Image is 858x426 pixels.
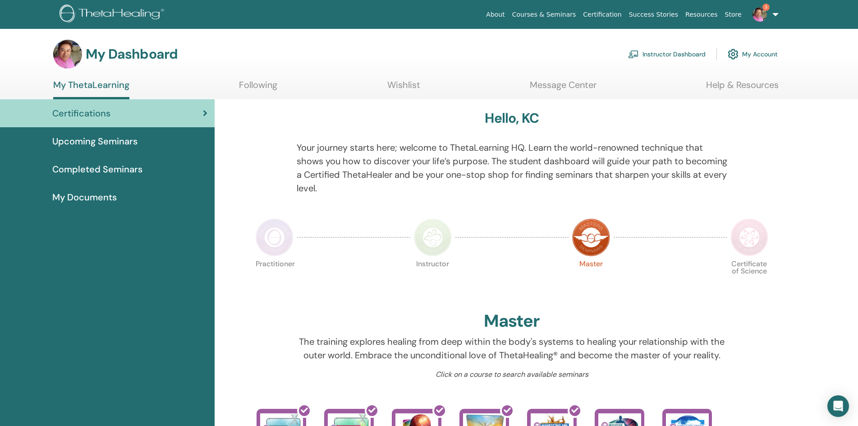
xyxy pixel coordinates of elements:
a: Help & Resources [706,79,779,97]
h2: Master [484,311,540,332]
a: Store [721,6,745,23]
a: Courses & Seminars [509,6,580,23]
h3: My Dashboard [86,46,178,62]
a: My ThetaLearning [53,79,129,99]
img: default.jpg [53,40,82,69]
div: Open Intercom Messenger [827,395,849,417]
a: Message Center [530,79,596,97]
img: cog.svg [728,46,739,62]
a: Resources [682,6,721,23]
img: logo.png [60,5,167,25]
img: default.jpg [752,7,767,22]
p: Instructor [414,260,452,298]
a: Instructor Dashboard [628,44,706,64]
span: Certifications [52,106,110,120]
span: My Documents [52,190,117,204]
img: chalkboard-teacher.svg [628,50,639,58]
img: Certificate of Science [730,218,768,256]
a: Following [239,79,277,97]
a: Success Stories [625,6,682,23]
p: Click on a course to search available seminars [297,369,727,380]
h3: Hello, KC [485,110,539,126]
p: Master [572,260,610,298]
span: Upcoming Seminars [52,134,138,148]
p: Practitioner [256,260,294,298]
span: 3 [762,4,770,11]
p: Your journey starts here; welcome to ThetaLearning HQ. Learn the world-renowned technique that sh... [297,141,727,195]
img: Master [572,218,610,256]
p: Certificate of Science [730,260,768,298]
a: My Account [728,44,778,64]
img: Instructor [414,218,452,256]
img: Practitioner [256,218,294,256]
span: Completed Seminars [52,162,142,176]
a: Wishlist [387,79,420,97]
a: About [482,6,508,23]
a: Certification [579,6,625,23]
p: The training explores healing from deep within the body's systems to healing your relationship wi... [297,335,727,362]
